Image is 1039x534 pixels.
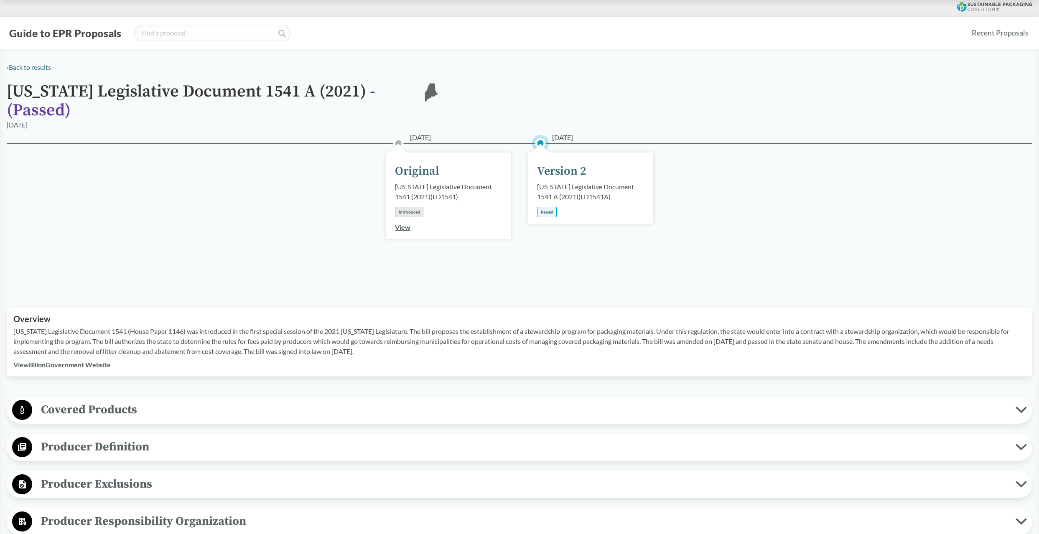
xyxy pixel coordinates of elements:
[32,512,1016,531] span: Producer Responsibility Organization
[32,400,1016,419] span: Covered Products
[13,314,1026,324] h2: Overview
[32,437,1016,456] span: Producer Definition
[395,207,423,217] div: Introduced
[537,182,644,202] div: [US_STATE] Legislative Document 1541 A (2021) ( LD1541A )
[395,182,502,202] div: [US_STATE] Legislative Document 1541 (2021) ( LD1541 )
[134,25,291,41] input: Find a proposal
[13,361,111,369] a: ViewBillonGovernment Website
[10,511,1029,532] button: Producer Responsibility Organization
[10,437,1029,458] button: Producer Definition
[7,63,51,71] a: ‹Back to results
[537,163,586,180] div: Version 2
[7,81,375,121] span: - ( Passed )
[7,26,124,40] button: Guide to EPR Proposals
[7,82,408,120] h1: [US_STATE] Legislative Document 1541 A (2021)
[552,132,573,142] span: [DATE]
[537,207,557,217] div: Passed
[10,474,1029,495] button: Producer Exclusions
[968,23,1032,42] a: Recent Proposals
[410,132,431,142] span: [DATE]
[395,223,410,231] a: View
[395,163,439,180] div: Original
[13,326,1026,356] p: [US_STATE] Legislative Document 1541 (House Paper 1146) was introduced in the first special sessi...
[7,120,28,130] div: [DATE]
[32,475,1016,493] span: Producer Exclusions
[10,399,1029,421] button: Covered Products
